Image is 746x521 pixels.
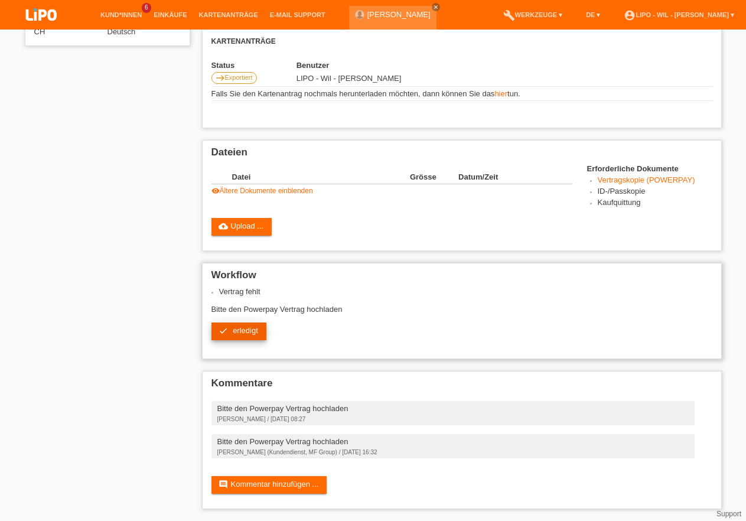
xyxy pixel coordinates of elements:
a: check erledigt [211,323,266,340]
a: LIPO pay [12,24,71,33]
a: Kund*innen [95,11,148,18]
i: comment [219,480,228,489]
i: visibility [211,187,220,195]
h2: Workflow [211,269,712,287]
div: Bitte den Powerpay Vertrag hochladen [217,404,689,413]
a: hier [494,89,507,98]
h4: Erforderliche Dokumente [587,164,712,173]
span: 05.11.2024 [297,74,402,83]
h2: Kommentare [211,377,712,395]
span: Schweiz [34,27,45,36]
div: Bitte den Powerpay Vertrag hochladen [217,437,689,446]
a: close [432,3,440,11]
th: Datum/Zeit [458,170,555,184]
div: [PERSON_NAME] (Kundendienst, MF Group) / [DATE] 16:32 [217,449,689,455]
i: check [219,326,228,336]
th: Datei [232,170,410,184]
h3: Kartenanträge [211,37,712,46]
span: Exportiert [225,74,253,81]
a: visibilityÄltere Dokumente einblenden [211,187,313,195]
span: Deutsch [107,27,136,36]
a: E-Mail Support [264,11,331,18]
th: Status [211,61,297,70]
i: account_circle [624,9,636,21]
span: 6 [142,3,151,13]
a: Support [716,510,741,518]
a: [PERSON_NAME] [367,10,431,19]
h2: Dateien [211,146,712,164]
i: east [216,73,225,83]
a: Einkäufe [148,11,193,18]
li: ID-/Passkopie [598,187,712,198]
a: Vertragskopie (POWERPAY) [598,175,695,184]
div: [PERSON_NAME] / [DATE] 08:27 [217,416,689,422]
i: build [503,9,515,21]
a: Kartenanträge [193,11,264,18]
th: Grösse [410,170,458,184]
i: close [433,4,439,10]
a: account_circleLIPO - Wil - [PERSON_NAME] ▾ [618,11,740,18]
span: erledigt [233,326,258,335]
td: Falls Sie den Kartenantrag nochmals herunterladen möchten, dann können Sie das tun. [211,87,712,101]
a: DE ▾ [580,11,606,18]
a: cloud_uploadUpload ... [211,218,272,236]
li: Kaufquittung [598,198,712,209]
li: Vertrag fehlt [219,287,712,296]
div: Bitte den Powerpay Vertrag hochladen [211,287,712,349]
i: cloud_upload [219,222,228,231]
th: Benutzer [297,61,497,70]
a: buildWerkzeuge ▾ [497,11,569,18]
a: commentKommentar hinzufügen ... [211,476,327,494]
